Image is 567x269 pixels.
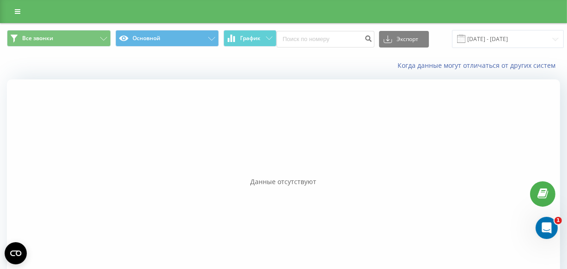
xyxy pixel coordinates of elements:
span: Все звонки [22,35,53,42]
input: Поиск по номеру [277,31,374,48]
a: Когда данные могут отличаться от других систем [398,61,560,70]
button: Основной [115,30,219,47]
span: График [241,35,261,42]
button: Open CMP widget [5,242,27,264]
button: Экспорт [379,31,429,48]
span: 1 [555,217,562,224]
button: График [223,30,277,47]
iframe: Intercom live chat [536,217,558,239]
div: Данные отсутствуют [7,177,560,186]
button: Все звонки [7,30,111,47]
